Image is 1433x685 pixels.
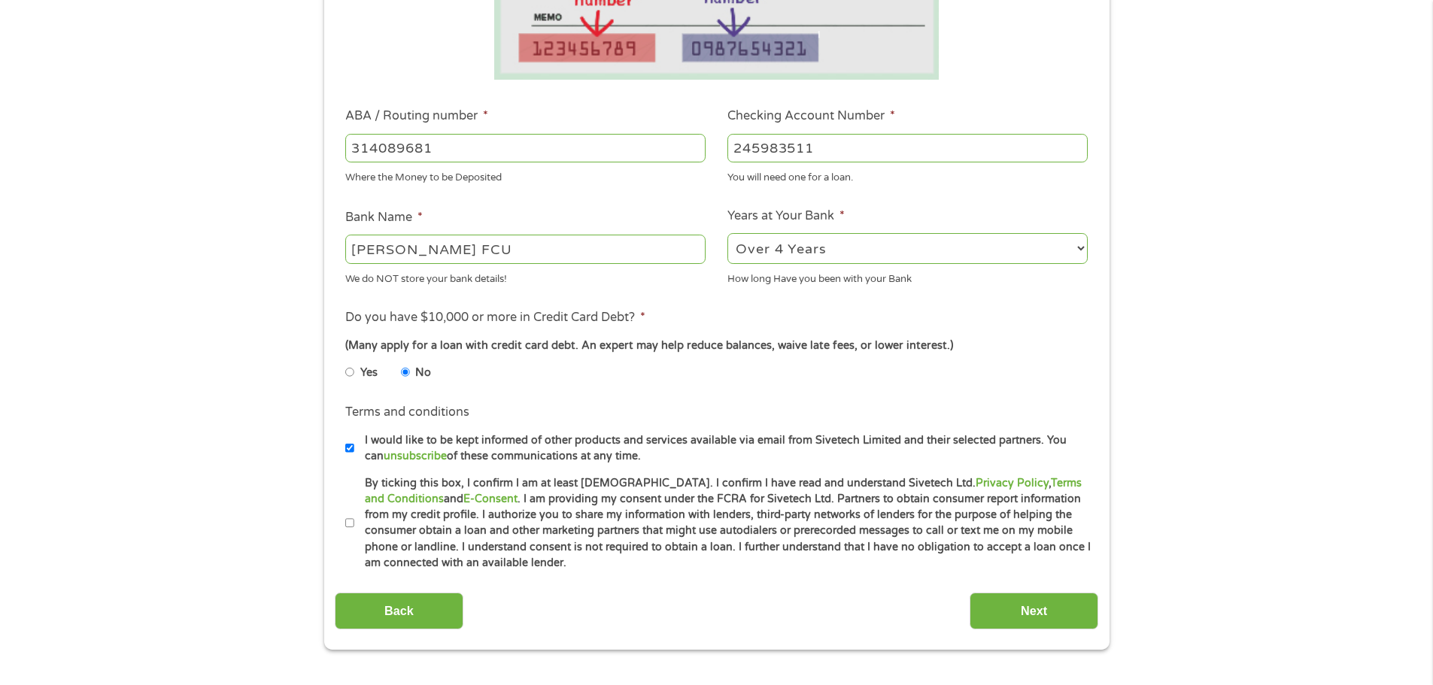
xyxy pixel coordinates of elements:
label: Do you have $10,000 or more in Credit Card Debt? [345,310,645,326]
a: Privacy Policy [976,477,1049,490]
label: Years at Your Bank [727,208,845,224]
label: ABA / Routing number [345,108,488,124]
label: Terms and conditions [345,405,469,420]
input: 263177916 [345,134,706,162]
div: How long Have you been with your Bank [727,266,1088,286]
label: By ticking this box, I confirm I am at least [DEMOGRAPHIC_DATA]. I confirm I have read and unders... [354,475,1092,571]
div: We do NOT store your bank details! [345,266,706,286]
label: Checking Account Number [727,108,895,124]
input: 345634636 [727,134,1088,162]
a: unsubscribe [384,450,447,462]
a: E-Consent [463,493,518,505]
label: Yes [360,365,378,381]
label: No [415,365,431,381]
div: You will need one for a loan. [727,165,1088,186]
a: Terms and Conditions [365,477,1082,505]
input: Next [970,593,1098,629]
input: Back [335,593,463,629]
div: Where the Money to be Deposited [345,165,706,186]
label: I would like to be kept informed of other products and services available via email from Sivetech... [354,432,1092,465]
label: Bank Name [345,210,423,226]
div: (Many apply for a loan with credit card debt. An expert may help reduce balances, waive late fees... [345,338,1087,354]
